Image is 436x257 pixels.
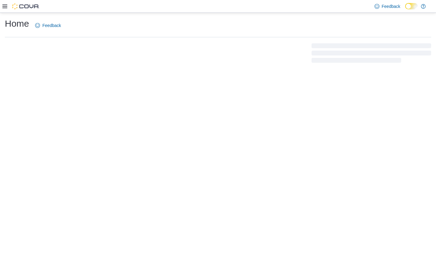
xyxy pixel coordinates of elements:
span: Dark Mode [405,9,405,10]
span: Loading [312,45,431,64]
a: Feedback [372,0,403,12]
span: Feedback [382,3,400,9]
img: Cova [12,3,39,9]
h1: Home [5,18,29,30]
a: Feedback [33,19,63,32]
span: Feedback [42,22,61,28]
input: Dark Mode [405,3,418,9]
